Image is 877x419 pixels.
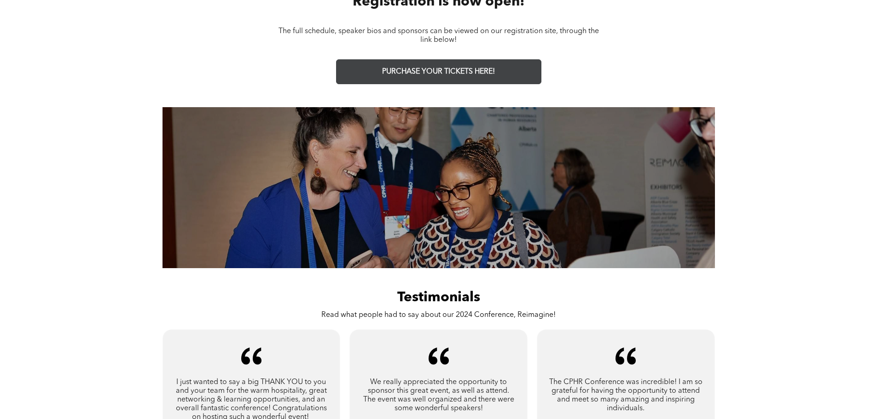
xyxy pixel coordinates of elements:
a: PURCHASE YOUR TICKETS HERE! [336,59,541,84]
span: We really appreciated the opportunity to sponsor this great event, as well as attend. The event w... [363,379,514,412]
span: Read what people had to say about our 2024 Conference, Reimagine! [321,311,556,319]
span: Testimonials [397,291,480,304]
span: The CPHR Conference was incredible! I am so grateful for having the opportunity to attend and mee... [549,379,703,412]
span: The full schedule, speaker bios and sponsors can be viewed on our registration site, through the ... [279,28,599,44]
span: PURCHASE YOUR TICKETS HERE! [382,68,495,76]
